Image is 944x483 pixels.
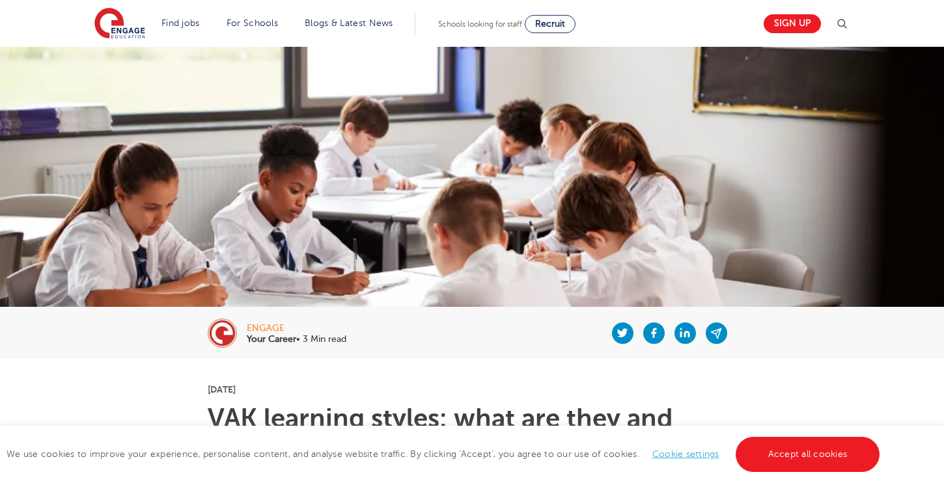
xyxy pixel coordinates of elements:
[736,437,880,472] a: Accept all cookies
[208,406,737,458] h1: VAK learning styles: what are they and what do they mean? Engage Education |
[438,20,522,29] span: Schools looking for staff
[94,8,145,40] img: Engage Education
[305,18,393,28] a: Blogs & Latest News
[208,385,737,394] p: [DATE]
[535,19,565,29] span: Recruit
[652,449,719,459] a: Cookie settings
[7,449,883,459] span: We use cookies to improve your experience, personalise content, and analyse website traffic. By c...
[525,15,576,33] a: Recruit
[247,335,346,344] p: • 3 Min read
[227,18,278,28] a: For Schools
[764,14,821,33] a: Sign up
[161,18,200,28] a: Find jobs
[247,324,346,333] div: engage
[247,334,296,344] b: Your Career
